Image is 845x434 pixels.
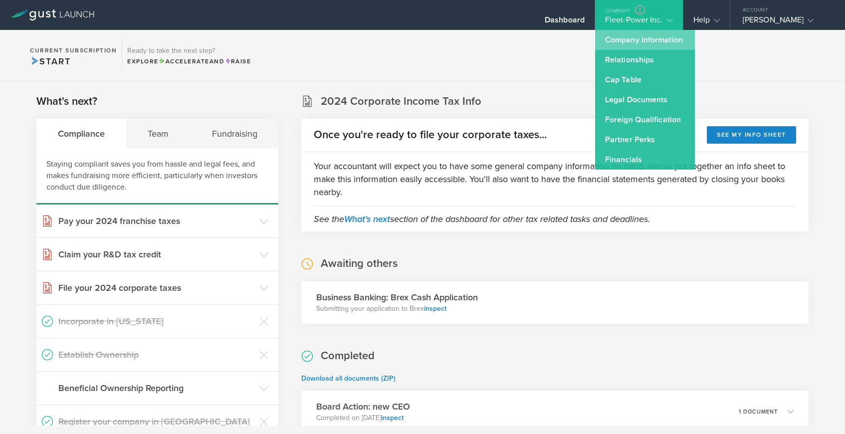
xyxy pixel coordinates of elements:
h2: Awaiting others [321,256,398,271]
div: Fundraising [191,119,278,149]
h3: Ready to take the next step? [127,47,251,54]
div: Explore [127,57,251,66]
div: Team [126,119,190,149]
h2: Once you're ready to file your corporate taxes... [314,128,547,142]
span: Raise [224,58,251,65]
h2: 2024 Corporate Income Tax Info [321,94,481,109]
h3: Establish Ownership [58,348,254,361]
h3: Business Banking: Brex Cash Application [316,291,478,304]
div: Help [693,15,720,30]
h3: Claim your R&D tax credit [58,248,254,261]
p: 1 document [739,409,778,415]
span: Start [30,56,70,67]
a: What's next [344,214,390,224]
a: inspect [381,414,404,422]
a: Download all documents (ZIP) [301,374,396,383]
h3: File your 2024 corporate taxes [58,281,254,294]
div: Staying compliant saves you from hassle and legal fees, and makes fundraising more efficient, par... [36,149,278,205]
h2: Current Subscription [30,47,117,53]
div: Compliance [36,119,126,149]
span: Accelerate [159,58,210,65]
div: [PERSON_NAME] [743,15,828,30]
p: Submitting your application to Brex [316,304,478,314]
h3: Register your company in [GEOGRAPHIC_DATA] [58,415,254,428]
h3: Board Action: new CEO [316,400,410,413]
h3: Beneficial Ownership Reporting [58,382,254,395]
div: Fleet-Power Inc. [605,15,673,30]
h3: Pay your 2024 franchise taxes [58,215,254,227]
h3: Incorporate in [US_STATE] [58,315,254,328]
p: Completed on [DATE] [316,413,410,423]
div: Dashboard [545,15,585,30]
button: See my info sheet [707,126,796,144]
h2: Completed [321,349,375,363]
span: and [159,58,225,65]
h2: What's next? [36,94,97,109]
em: See the section of the dashboard for other tax related tasks and deadlines. [314,214,650,224]
div: Ready to take the next step?ExploreAccelerateandRaise [122,40,256,71]
a: inspect [424,304,446,313]
p: Your accountant will expect you to have some general company information on hand. We've put toget... [314,160,796,199]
